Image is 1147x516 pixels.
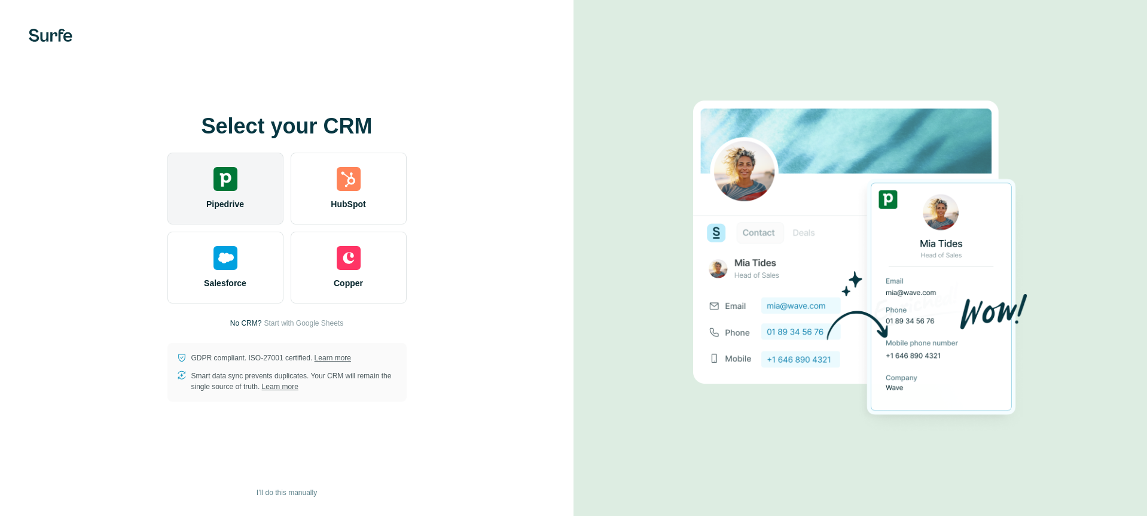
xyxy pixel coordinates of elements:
button: Start with Google Sheets [264,318,343,329]
h1: Select your CRM [167,114,407,138]
span: Copper [334,277,363,289]
span: HubSpot [331,198,365,210]
a: Learn more [315,354,351,362]
span: I’ll do this manually [257,487,317,498]
img: salesforce's logo [213,246,237,270]
p: Smart data sync prevents duplicates. Your CRM will remain the single source of truth. [191,371,397,392]
img: copper's logo [337,246,361,270]
a: Learn more [262,383,298,391]
p: No CRM? [230,318,262,329]
img: Surfe's logo [29,29,72,42]
p: GDPR compliant. ISO-27001 certified. [191,353,351,363]
span: Salesforce [204,277,246,289]
span: Pipedrive [206,198,244,210]
img: pipedrive's logo [213,167,237,191]
img: PIPEDRIVE image [693,80,1028,436]
img: hubspot's logo [337,167,361,191]
button: I’ll do this manually [248,484,325,502]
